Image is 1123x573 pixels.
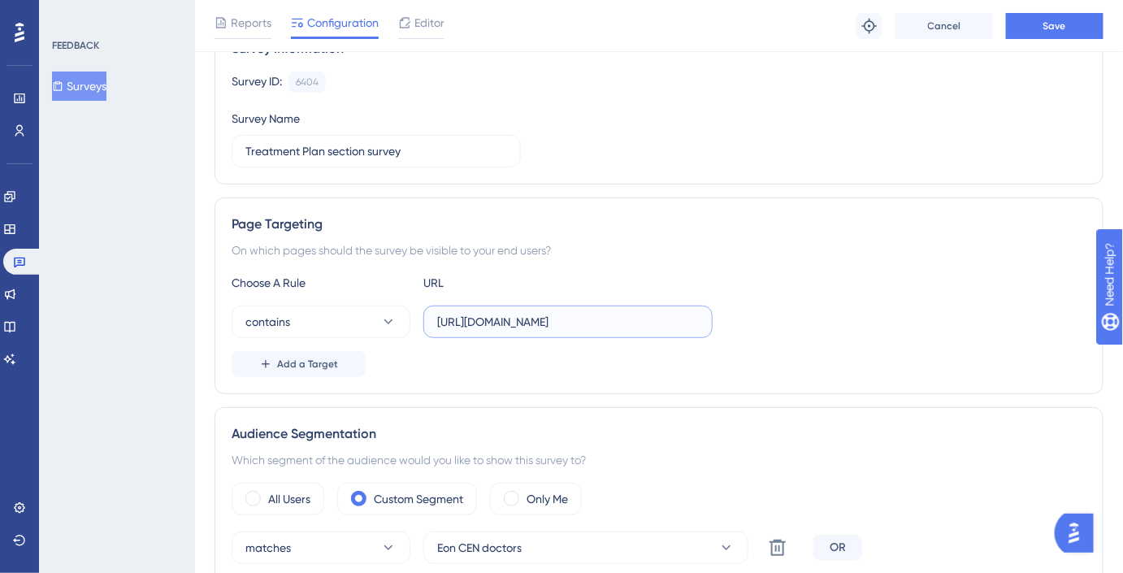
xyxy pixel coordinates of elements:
div: Choose A Rule [232,273,410,293]
span: Need Help? [38,4,102,24]
button: contains [232,306,410,338]
span: Editor [414,13,444,33]
label: All Users [268,489,310,509]
span: Eon CEN doctors [437,538,522,558]
span: Reports [231,13,271,33]
div: Page Targeting [232,215,1086,234]
label: Only Me [527,489,568,509]
span: matches [245,538,291,558]
div: On which pages should the survey be visible to your end users? [232,241,1086,260]
button: Save [1006,13,1103,39]
span: Cancel [928,20,961,33]
span: Save [1043,20,1066,33]
label: Custom Segment [374,489,463,509]
span: Configuration [307,13,379,33]
div: Survey Name [232,109,300,128]
button: Surveys [52,72,106,101]
button: matches [232,532,410,564]
span: contains [245,312,290,332]
div: OR [813,535,862,561]
iframe: UserGuiding AI Assistant Launcher [1055,509,1103,558]
div: Which segment of the audience would you like to show this survey to? [232,450,1086,470]
input: yourwebsite.com/path [437,313,699,331]
button: Cancel [895,13,993,39]
button: Eon CEN doctors [423,532,748,564]
div: Survey ID: [232,72,282,93]
div: 6404 [296,76,319,89]
button: Add a Target [232,351,366,377]
span: Add a Target [277,358,338,371]
div: Audience Segmentation [232,424,1086,444]
div: URL [423,273,602,293]
div: FEEDBACK [52,39,99,52]
input: Type your Survey name [245,142,507,160]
